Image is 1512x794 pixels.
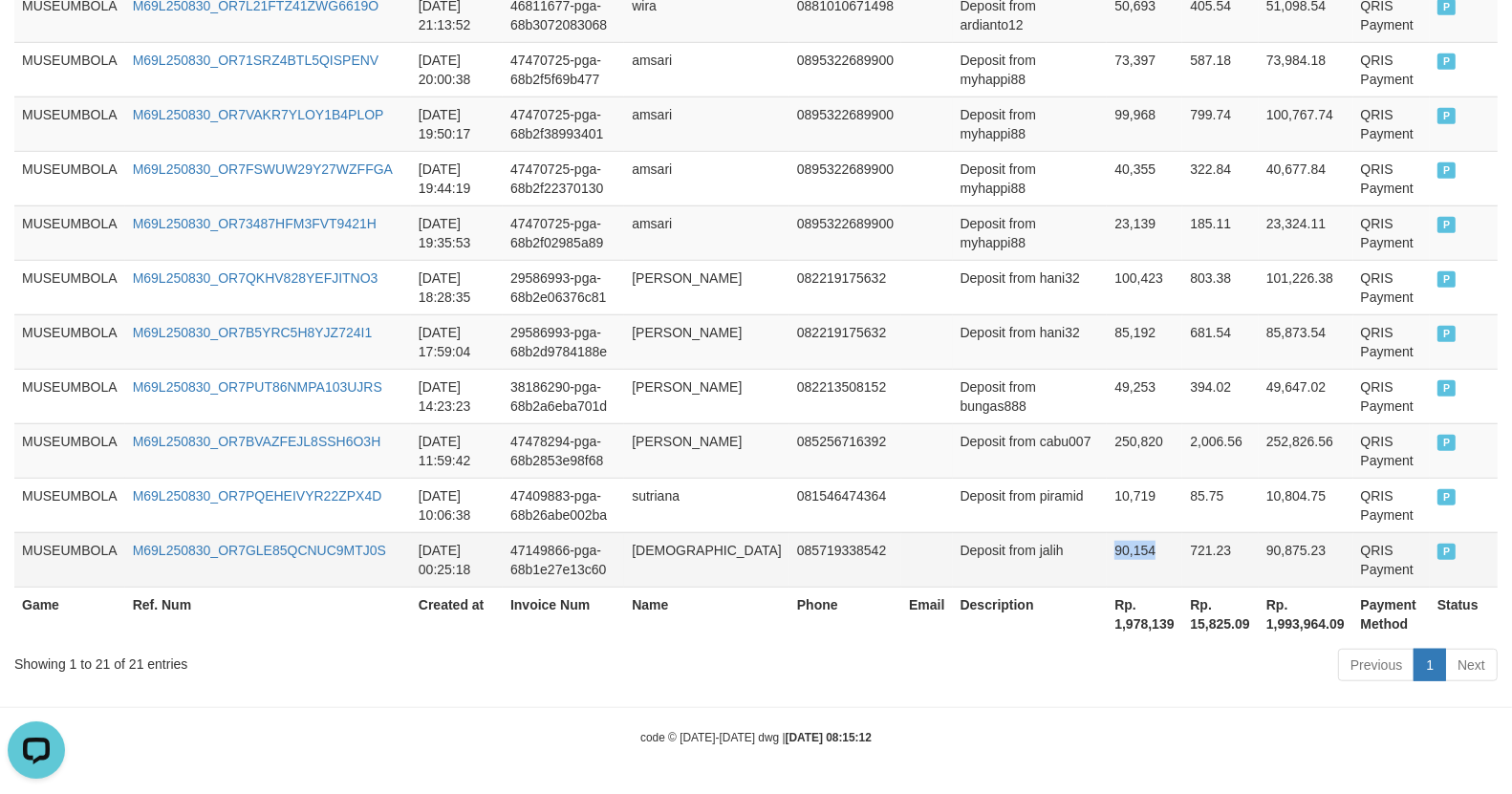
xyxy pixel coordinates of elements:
td: MUSEUMBOLA [14,205,125,260]
td: [DATE] 14:23:23 [411,369,503,423]
a: M69L250830_OR7B5YRC5H8YJZ724I1 [133,325,373,340]
td: QRIS Payment [1353,478,1430,532]
a: M69L250830_OR7PQEHEIVYR22ZPX4D [133,488,382,504]
td: QRIS Payment [1353,151,1430,205]
div: Showing 1 to 21 of 21 entries [14,647,616,674]
span: PAID [1437,544,1457,560]
td: Deposit from myhappi88 [953,205,1108,260]
td: [PERSON_NAME] [624,423,789,478]
a: M69L250830_OR71SRZ4BTL5QISPENV [133,53,379,68]
th: Rp. 15,825.09 [1182,587,1259,641]
td: 38186290-pga-68b2a6eba701d [503,369,624,423]
a: 1 [1414,649,1446,681]
th: Payment Method [1353,587,1430,641]
td: 49,253 [1107,369,1182,423]
td: 29586993-pga-68b2e06376c81 [503,260,624,314]
td: 40,677.84 [1259,151,1353,205]
td: QRIS Payment [1353,369,1430,423]
td: 100,767.74 [1259,97,1353,151]
td: 85,192 [1107,314,1182,369]
span: PAID [1437,162,1457,179]
td: 23,139 [1107,205,1182,260]
td: amsari [624,97,789,151]
td: 47409883-pga-68b26abe002ba [503,478,624,532]
td: 49,647.02 [1259,369,1353,423]
td: MUSEUMBOLA [14,478,125,532]
td: 40,355 [1107,151,1182,205]
td: 082213508152 [789,369,901,423]
td: QRIS Payment [1353,42,1430,97]
td: 47470725-pga-68b2f38993401 [503,97,624,151]
td: Deposit from jalih [953,532,1108,587]
td: [DATE] 19:44:19 [411,151,503,205]
span: PAID [1437,326,1457,342]
td: 85,873.54 [1259,314,1353,369]
td: 99,968 [1107,97,1182,151]
td: MUSEUMBOLA [14,532,125,587]
strong: [DATE] 08:15:12 [786,731,872,744]
td: 252,826.56 [1259,423,1353,478]
td: 47478294-pga-68b2853e98f68 [503,423,624,478]
a: Next [1445,649,1498,681]
th: Created at [411,587,503,641]
td: Deposit from bungas888 [953,369,1108,423]
a: M69L250830_OR73487HFM3FVT9421H [133,216,377,231]
td: 0895322689900 [789,42,901,97]
td: 085719338542 [789,532,901,587]
span: PAID [1437,380,1457,397]
td: Deposit from hani32 [953,314,1108,369]
span: PAID [1437,489,1457,505]
td: [PERSON_NAME] [624,369,789,423]
td: [PERSON_NAME] [624,314,789,369]
a: M69L250830_OR7FSWUW29Y27WZFFGA [133,161,393,177]
td: amsari [624,205,789,260]
td: [DATE] 00:25:18 [411,532,503,587]
span: PAID [1437,217,1457,233]
td: QRIS Payment [1353,205,1430,260]
td: 47470725-pga-68b2f22370130 [503,151,624,205]
td: [DATE] 18:28:35 [411,260,503,314]
td: Deposit from piramid [953,478,1108,532]
td: MUSEUMBOLA [14,42,125,97]
span: PAID [1437,435,1457,451]
td: 47470725-pga-68b2f5f69b477 [503,42,624,97]
td: QRIS Payment [1353,97,1430,151]
th: Phone [789,587,901,641]
td: 721.23 [1182,532,1259,587]
a: M69L250830_OR7BVAZFEJL8SSH6O3H [133,434,381,449]
td: 90,154 [1107,532,1182,587]
td: 394.02 [1182,369,1259,423]
td: MUSEUMBOLA [14,260,125,314]
td: QRIS Payment [1353,532,1430,587]
th: Ref. Num [125,587,411,641]
td: 85.75 [1182,478,1259,532]
td: 90,875.23 [1259,532,1353,587]
td: 73,397 [1107,42,1182,97]
th: Invoice Num [503,587,624,641]
td: [DATE] 17:59:04 [411,314,503,369]
td: Deposit from myhappi88 [953,42,1108,97]
td: 803.38 [1182,260,1259,314]
td: sutriana [624,478,789,532]
td: MUSEUMBOLA [14,314,125,369]
td: 085256716392 [789,423,901,478]
td: [DATE] 19:35:53 [411,205,503,260]
a: Previous [1338,649,1415,681]
td: Deposit from myhappi88 [953,151,1108,205]
td: 0895322689900 [789,151,901,205]
td: 082219175632 [789,314,901,369]
td: Deposit from hani32 [953,260,1108,314]
td: 322.84 [1182,151,1259,205]
th: Rp. 1,978,139 [1107,587,1182,641]
td: 799.74 [1182,97,1259,151]
td: MUSEUMBOLA [14,97,125,151]
td: 23,324.11 [1259,205,1353,260]
td: 2,006.56 [1182,423,1259,478]
td: 681.54 [1182,314,1259,369]
td: amsari [624,151,789,205]
button: Open LiveChat chat widget [8,8,65,65]
a: M69L250830_OR7QKHV828YEFJITNO3 [133,270,378,286]
a: M69L250830_OR7VAKR7YLOY1B4PLOP [133,107,384,122]
th: Rp. 1,993,964.09 [1259,587,1353,641]
td: 185.11 [1182,205,1259,260]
